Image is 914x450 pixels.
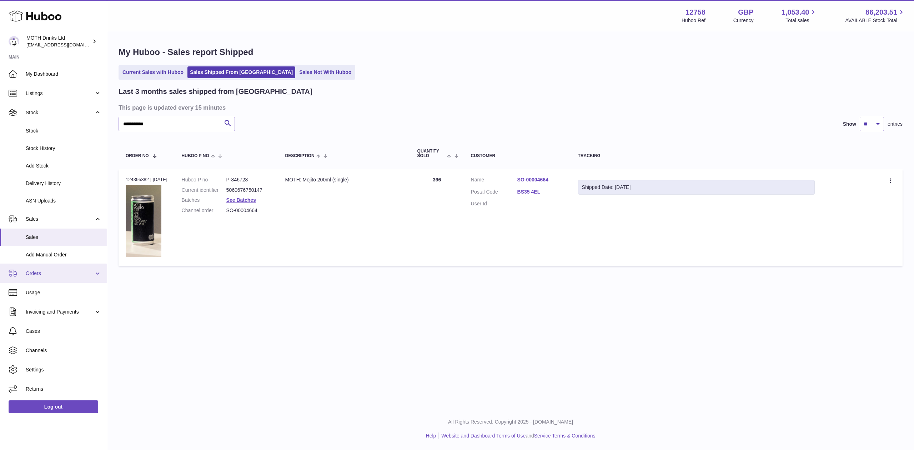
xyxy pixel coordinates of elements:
td: 396 [410,169,464,266]
span: Invoicing and Payments [26,309,94,315]
a: Website and Dashboard Terms of Use [441,433,526,439]
li: and [439,432,595,439]
span: Order No [126,154,149,158]
div: Tracking [578,154,815,158]
h2: Last 3 months sales shipped from [GEOGRAPHIC_DATA] [119,87,312,96]
dd: P-846728 [226,176,271,183]
span: Settings [26,366,101,373]
strong: 12758 [685,7,705,17]
a: Sales Not With Huboo [297,66,354,78]
span: Quantity Sold [417,149,446,158]
span: Description [285,154,315,158]
span: Delivery History [26,180,101,187]
span: AVAILABLE Stock Total [845,17,905,24]
span: 86,203.51 [865,7,897,17]
div: Customer [471,154,564,158]
span: Stock History [26,145,101,152]
a: Log out [9,400,98,413]
span: Channels [26,347,101,354]
img: 127581729091276.png [126,185,161,257]
div: Shipped Date: [DATE] [582,184,811,191]
a: Service Terms & Conditions [534,433,596,439]
span: Add Manual Order [26,251,101,258]
span: Sales [26,234,101,241]
dt: Huboo P no [182,176,226,183]
span: Listings [26,90,94,97]
dt: Channel order [182,207,226,214]
span: [EMAIL_ADDRESS][DOMAIN_NAME] [26,42,105,47]
span: entries [888,121,903,127]
span: Orders [26,270,94,277]
span: Stock [26,127,101,134]
div: Currency [733,17,754,24]
span: Returns [26,386,101,392]
span: Cases [26,328,101,335]
div: Huboo Ref [682,17,705,24]
a: 1,053.40 Total sales [782,7,818,24]
span: 1,053.40 [782,7,809,17]
a: BS35 4EL [517,189,564,195]
dd: 5060676750147 [226,187,271,194]
div: MOTH: Mojito 200ml (single) [285,176,403,183]
strong: GBP [738,7,753,17]
span: Usage [26,289,101,296]
span: Stock [26,109,94,116]
span: Total sales [785,17,817,24]
h3: This page is updated every 15 minutes [119,104,901,111]
label: Show [843,121,856,127]
span: Add Stock [26,162,101,169]
a: Help [426,433,436,439]
dt: Batches [182,197,226,204]
img: orders@mothdrinks.com [9,36,19,47]
div: 124395382 | [DATE] [126,176,167,183]
span: ASN Uploads [26,197,101,204]
p: All Rights Reserved. Copyright 2025 - [DOMAIN_NAME] [113,419,908,425]
dt: Name [471,176,517,185]
a: SO-00004664 [517,176,564,183]
span: Sales [26,216,94,222]
a: Current Sales with Huboo [120,66,186,78]
a: 86,203.51 AVAILABLE Stock Total [845,7,905,24]
h1: My Huboo - Sales report Shipped [119,46,903,58]
dt: Postal Code [471,189,517,197]
span: Huboo P no [182,154,209,158]
div: MOTH Drinks Ltd [26,35,91,48]
dd: SO-00004664 [226,207,271,214]
span: My Dashboard [26,71,101,77]
dt: Current identifier [182,187,226,194]
a: Sales Shipped From [GEOGRAPHIC_DATA] [187,66,295,78]
a: See Batches [226,197,256,203]
dt: User Id [471,200,517,207]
